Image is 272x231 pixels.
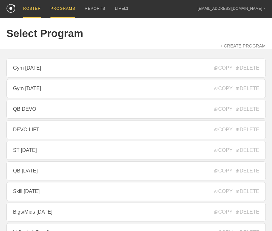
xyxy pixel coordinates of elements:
a: ST [DATE] [6,141,266,160]
span: DELETE [236,106,259,112]
span: COPY [214,86,232,91]
span: COPY [214,65,232,71]
span: DELETE [236,209,259,215]
a: + CREATE PROGRAM [220,43,266,48]
span: DELETE [236,86,259,91]
a: QB DEVO [6,100,266,119]
a: Gym [DATE] [6,79,266,98]
span: DELETE [236,189,259,194]
span: DELETE [236,168,259,174]
a: QB [DATE] [6,161,266,180]
span: DELETE [236,127,259,133]
a: Gym [DATE] [6,59,266,78]
div: ▼ [264,7,266,11]
span: DELETE [236,147,259,153]
span: DELETE [236,65,259,71]
span: COPY [214,168,232,174]
span: COPY [214,127,232,133]
a: Bigs/Mids [DATE] [6,203,266,222]
iframe: Chat Widget [240,201,272,231]
a: Skill [DATE] [6,182,266,201]
span: COPY [214,189,232,194]
span: COPY [214,209,232,215]
span: COPY [214,106,232,112]
span: COPY [214,147,232,153]
img: logo [6,4,15,13]
a: DEVO LIFT [6,120,266,139]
